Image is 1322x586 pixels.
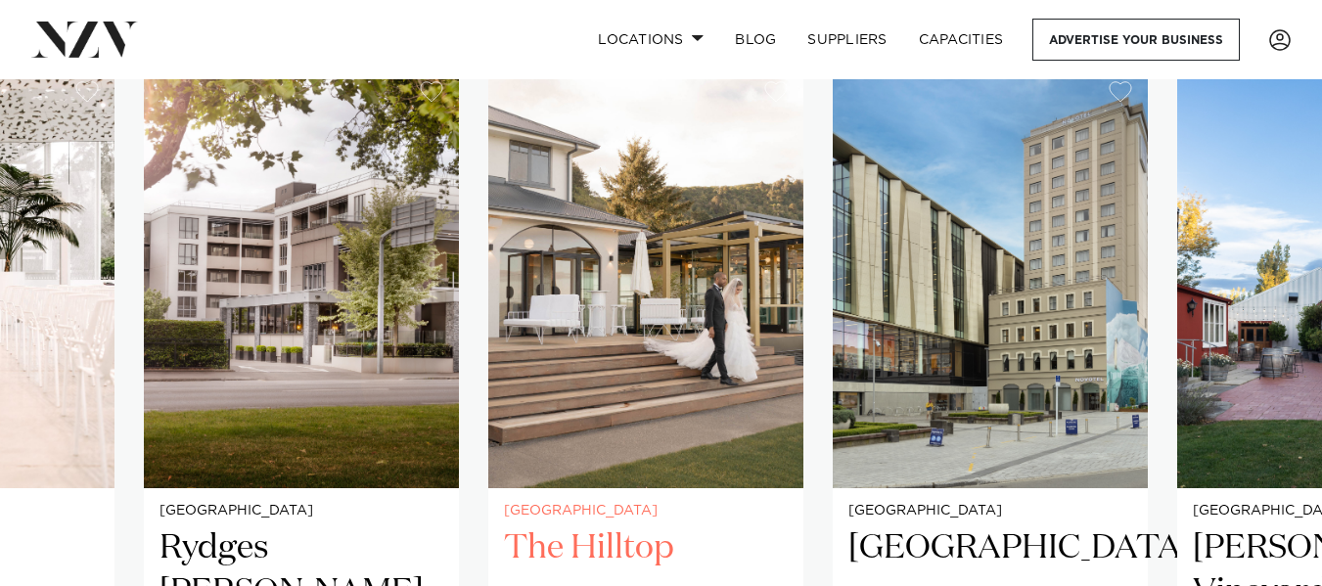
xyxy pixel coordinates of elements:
[504,504,788,518] small: [GEOGRAPHIC_DATA]
[903,19,1020,61] a: Capacities
[31,22,138,57] img: nzv-logo.png
[848,504,1132,518] small: [GEOGRAPHIC_DATA]
[582,19,719,61] a: Locations
[160,504,443,518] small: [GEOGRAPHIC_DATA]
[1032,19,1240,61] a: Advertise your business
[792,19,902,61] a: SUPPLIERS
[719,19,792,61] a: BLOG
